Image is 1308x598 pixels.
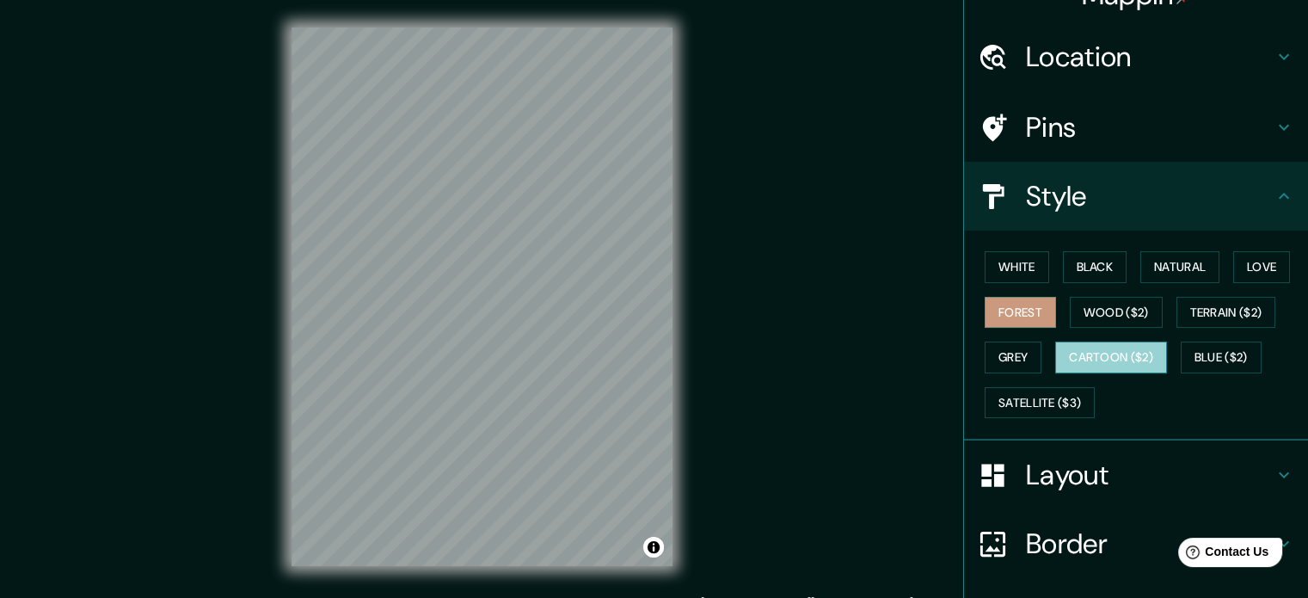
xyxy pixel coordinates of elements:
button: White [985,251,1049,283]
canvas: Map [292,28,672,566]
button: Natural [1140,251,1219,283]
button: Grey [985,342,1041,373]
h4: Layout [1026,458,1274,492]
div: Location [964,22,1308,91]
div: Border [964,509,1308,578]
h4: Style [1026,179,1274,213]
div: Layout [964,441,1308,509]
button: Wood ($2) [1070,297,1163,329]
h4: Location [1026,40,1274,74]
div: Pins [964,93,1308,162]
iframe: Help widget launcher [1155,531,1289,579]
button: Terrain ($2) [1176,297,1276,329]
div: Style [964,162,1308,231]
button: Black [1063,251,1127,283]
button: Blue ($2) [1181,342,1262,373]
h4: Border [1026,527,1274,561]
button: Satellite ($3) [985,387,1095,419]
h4: Pins [1026,110,1274,145]
button: Forest [985,297,1056,329]
button: Love [1233,251,1290,283]
button: Toggle attribution [643,537,664,558]
button: Cartoon ($2) [1055,342,1167,373]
